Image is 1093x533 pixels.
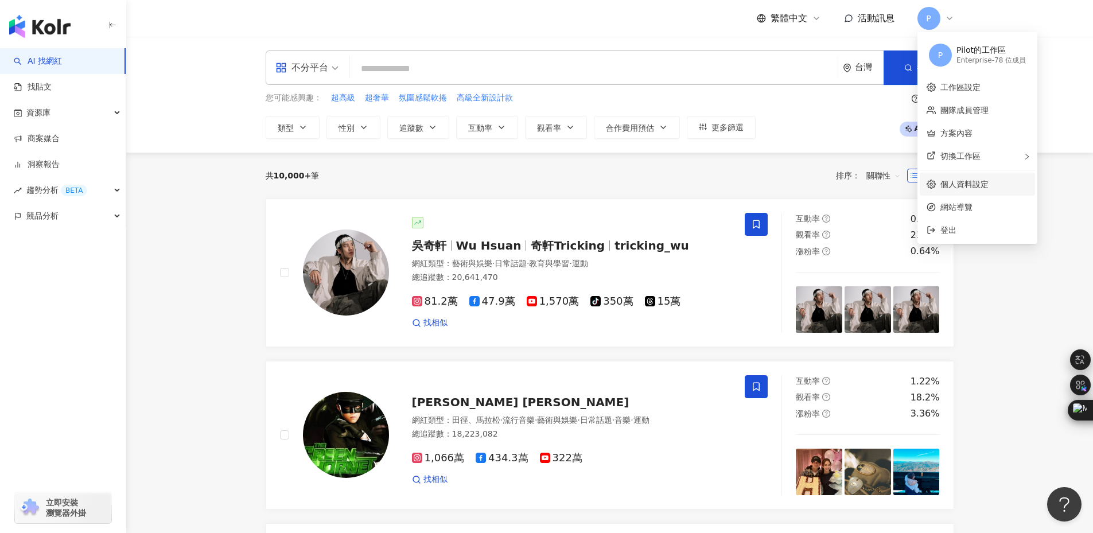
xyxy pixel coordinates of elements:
div: 3.36% [911,407,940,420]
button: 互動率 [456,116,518,139]
span: P [926,12,931,25]
span: 運動 [633,415,649,425]
span: 合作費用預估 [606,123,654,133]
span: · [631,415,633,425]
span: P [938,49,943,61]
img: KOL Avatar [303,229,389,316]
div: 1.22% [911,375,940,388]
div: 網紅類型 ： [412,258,732,270]
span: environment [843,64,851,72]
img: post-image [796,286,842,333]
div: 18.2% [911,391,940,404]
a: 商案媒合 [14,133,60,145]
span: 資源庫 [26,100,50,126]
a: KOL Avatar吳奇軒Wu Hsuan奇軒Trickingtricking_wu網紅類型：藝術與娛樂·日常話題·教育與學習·運動總追蹤數：20,641,47081.2萬47.9萬1,570萬... [266,199,954,347]
img: chrome extension [18,499,41,517]
span: 網站導覽 [940,201,1028,213]
a: 團隊成員管理 [940,106,989,115]
button: 超奢華 [364,92,390,104]
div: 不分平台 [275,59,328,77]
div: 0.29% [911,213,940,225]
span: 活動訊息 [858,13,894,24]
span: · [500,415,503,425]
span: question-circle [822,231,830,239]
span: 性別 [339,123,355,133]
span: 互動率 [796,214,820,223]
span: question-circle [822,247,830,255]
span: 關聯性 [866,166,901,185]
button: 更多篩選 [687,116,756,139]
a: 工作區設定 [940,83,981,92]
div: 0.64% [911,245,940,258]
span: 吳奇軒 [412,239,446,252]
div: 台灣 [855,63,884,72]
span: 音樂 [614,415,631,425]
button: 超高級 [330,92,356,104]
div: 23.8% [911,229,940,242]
span: · [527,259,529,268]
button: 性別 [326,116,380,139]
img: post-image [845,286,891,333]
img: post-image [893,449,940,495]
span: 超奢華 [365,92,389,104]
span: 追蹤數 [399,123,423,133]
span: 登出 [940,225,956,235]
a: 找相似 [412,317,448,329]
div: Enterprise - 78 位成員 [956,56,1026,65]
span: Wu Hsuan [456,239,522,252]
span: 奇軒Tricking [531,239,605,252]
button: 觀看率 [525,116,587,139]
span: 1,066萬 [412,452,465,464]
span: 競品分析 [26,203,59,229]
img: post-image [845,449,891,495]
a: searchAI 找網紅 [14,56,62,67]
span: 立即安裝 瀏覽器外掛 [46,497,86,518]
span: 切換工作區 [940,151,981,161]
span: 藝術與娛樂 [452,259,492,268]
span: 434.3萬 [476,452,528,464]
div: 總追蹤數 ： 18,223,082 [412,429,732,440]
span: 繁體中文 [771,12,807,25]
span: · [492,259,495,268]
a: chrome extension立即安裝 瀏覽器外掛 [15,492,111,523]
span: · [535,415,537,425]
span: 350萬 [590,295,633,308]
span: 氛圍感鬆軟捲 [399,92,447,104]
a: KOL Avatar[PERSON_NAME] [PERSON_NAME]網紅類型：田徑、馬拉松·流行音樂·藝術與娛樂·日常話題·音樂·運動總追蹤數：18,223,0821,066萬434.3萬... [266,361,954,509]
a: 洞察報告 [14,159,60,170]
img: logo [9,15,71,38]
button: 類型 [266,116,320,139]
span: 搜尋 [917,63,933,72]
iframe: Help Scout Beacon - Open [1047,487,1082,522]
span: 1,570萬 [527,295,579,308]
span: question-circle [822,410,830,418]
span: · [577,415,579,425]
span: 觀看率 [796,230,820,239]
span: 高級全新設計款 [457,92,513,104]
span: · [569,259,571,268]
div: 總追蹤數 ： 20,641,470 [412,272,732,283]
span: 10,000+ [274,171,312,180]
span: 類型 [278,123,294,133]
img: post-image [796,449,842,495]
span: 藝術與娛樂 [537,415,577,425]
span: question-circle [822,377,830,385]
a: 找貼文 [14,81,52,93]
span: rise [14,186,22,194]
span: question-circle [912,95,920,103]
span: 日常話題 [495,259,527,268]
span: 更多篩選 [711,123,744,132]
span: 找相似 [423,474,448,485]
span: 流行音樂 [503,415,535,425]
span: 田徑、馬拉松 [452,415,500,425]
a: 找相似 [412,474,448,485]
span: 漲粉率 [796,409,820,418]
div: Pilot的工作區 [956,45,1026,56]
div: 網紅類型 ： [412,415,732,426]
span: 互動率 [468,123,492,133]
span: 您可能感興趣： [266,92,322,104]
span: right [1024,153,1030,160]
span: 超高級 [331,92,355,104]
span: 漲粉率 [796,247,820,256]
img: post-image [893,286,940,333]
